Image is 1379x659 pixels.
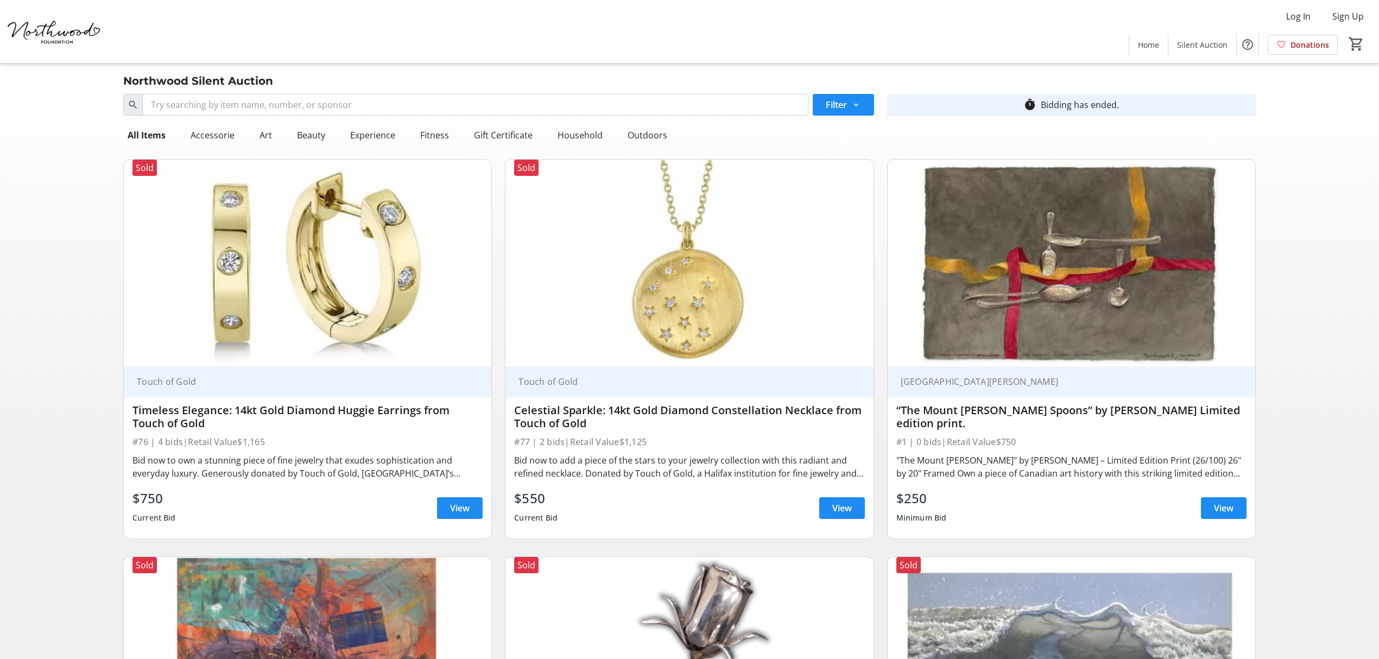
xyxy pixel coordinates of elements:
button: Cart [1346,34,1366,54]
mat-icon: timer_outline [1023,98,1036,111]
span: Log In [1286,10,1311,23]
span: View [832,502,852,515]
div: $550 [514,489,558,508]
div: #76 | 4 bids | Retail Value $1,165 [132,434,483,449]
div: Bid now to own a stunning piece of fine jewelry that exudes sophistication and everyday luxury. G... [132,454,483,480]
div: All Items [123,124,170,146]
div: Household [553,124,607,146]
div: Northwood Silent Auction [117,72,280,90]
div: Touch of Gold [132,376,470,387]
div: #1 | 0 bids | Retail Value $750 [896,434,1247,449]
a: Silent Auction [1168,35,1236,55]
img: “The Mount Allison Spoons” by Tom Forrestall Limited edition print. [888,160,1255,366]
div: “The Mount [PERSON_NAME] Spoons” by [PERSON_NAME] Limited edition print. [896,404,1247,430]
div: Bid now to add a piece of the stars to your jewelry collection with this radiant and refined neck... [514,454,864,480]
a: View [1201,497,1247,519]
span: Filter [826,98,847,111]
span: View [1214,502,1233,515]
span: Home [1138,39,1159,50]
a: View [819,497,865,519]
span: View [450,502,470,515]
span: Donations [1291,39,1329,50]
span: Silent Auction [1177,39,1228,50]
div: Accessorie [186,124,239,146]
div: Sold [132,557,157,573]
div: Art [255,124,276,146]
img: Celestial Sparkle: 14kt Gold Diamond Constellation Necklace from Touch of Gold [505,160,873,366]
div: Timeless Elegance: 14kt Gold Diamond Huggie Earrings from Touch of Gold [132,404,483,430]
div: Beauty [293,124,330,146]
div: Sold [514,160,539,176]
div: Minimum Bid [896,508,947,528]
div: $750 [132,489,176,508]
div: Experience [346,124,400,146]
div: Sold [896,557,921,573]
button: Log In [1277,8,1319,25]
div: Sold [514,557,539,573]
div: Current Bid [132,508,176,528]
div: [GEOGRAPHIC_DATA][PERSON_NAME] [896,376,1233,387]
span: Sign Up [1332,10,1364,23]
div: Gift Certificate [470,124,537,146]
div: Current Bid [514,508,558,528]
div: Sold [132,160,157,176]
img: Northwood Foundation's Logo [7,4,103,59]
div: "The Mount [PERSON_NAME]" by [PERSON_NAME] – Limited Edition Print (26/100) 26" by 20" Framed Own... [896,454,1247,480]
button: Filter [813,94,874,116]
div: Touch of Gold [514,376,851,387]
input: Try searching by item name, number, or sponsor [142,94,808,116]
a: View [437,497,483,519]
button: Sign Up [1324,8,1372,25]
div: #77 | 2 bids | Retail Value $1,125 [514,434,864,449]
div: Fitness [416,124,453,146]
a: Donations [1268,35,1338,55]
div: Celestial Sparkle: 14kt Gold Diamond Constellation Necklace from Touch of Gold [514,404,864,430]
div: $250 [896,489,947,508]
div: Outdoors [623,124,672,146]
img: Timeless Elegance: 14kt Gold Diamond Huggie Earrings from Touch of Gold [124,160,491,366]
div: Bidding has ended. [1041,98,1119,111]
button: Help [1237,34,1258,55]
a: Home [1129,35,1168,55]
